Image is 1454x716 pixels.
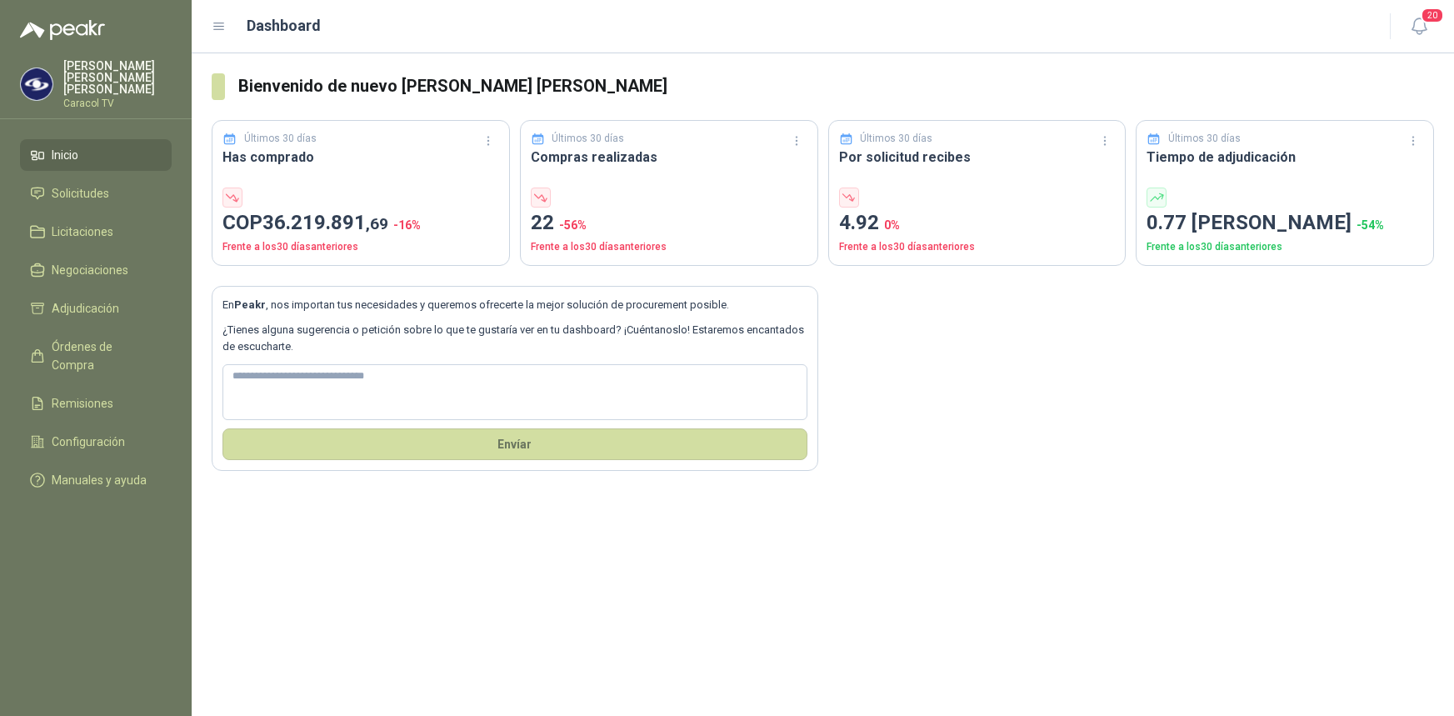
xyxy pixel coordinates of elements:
[839,208,1116,239] p: 4.92
[222,147,499,168] h3: Has comprado
[222,239,499,255] p: Frente a los 30 días anteriores
[1357,218,1384,232] span: -54 %
[839,147,1116,168] h3: Por solicitud recibes
[52,299,119,318] span: Adjudicación
[1421,8,1444,23] span: 20
[20,20,105,40] img: Logo peakr
[52,223,113,241] span: Licitaciones
[63,60,172,95] p: [PERSON_NAME] [PERSON_NAME] [PERSON_NAME]
[238,73,1434,99] h3: Bienvenido de nuevo [PERSON_NAME] [PERSON_NAME]
[20,293,172,324] a: Adjudicación
[52,394,113,413] span: Remisiones
[20,216,172,248] a: Licitaciones
[222,322,807,356] p: ¿Tienes alguna sugerencia o petición sobre lo que te gustaría ver en tu dashboard? ¡Cuéntanoslo! ...
[1147,147,1423,168] h3: Tiempo de adjudicación
[21,68,52,100] img: Company Logo
[1147,239,1423,255] p: Frente a los 30 días anteriores
[20,331,172,381] a: Órdenes de Compra
[531,147,807,168] h3: Compras realizadas
[52,146,78,164] span: Inicio
[559,218,587,232] span: -56 %
[531,239,807,255] p: Frente a los 30 días anteriores
[531,208,807,239] p: 22
[262,211,388,234] span: 36.219.891
[20,139,172,171] a: Inicio
[1147,208,1423,239] p: 0.77 [PERSON_NAME]
[20,178,172,209] a: Solicitudes
[52,471,147,489] span: Manuales y ayuda
[20,254,172,286] a: Negociaciones
[222,428,807,460] button: Envíar
[20,426,172,458] a: Configuración
[52,184,109,203] span: Solicitudes
[234,298,266,311] b: Peakr
[552,131,624,147] p: Últimos 30 días
[52,261,128,279] span: Negociaciones
[247,14,321,38] h1: Dashboard
[52,338,156,374] span: Órdenes de Compra
[860,131,932,147] p: Últimos 30 días
[366,214,388,233] span: ,69
[244,131,317,147] p: Últimos 30 días
[393,218,421,232] span: -16 %
[52,433,125,451] span: Configuración
[884,218,900,232] span: 0 %
[222,297,807,313] p: En , nos importan tus necesidades y queremos ofrecerte la mejor solución de procurement posible.
[222,208,499,239] p: COP
[1168,131,1241,147] p: Últimos 30 días
[20,388,172,419] a: Remisiones
[839,239,1116,255] p: Frente a los 30 días anteriores
[20,464,172,496] a: Manuales y ayuda
[1404,12,1434,42] button: 20
[63,98,172,108] p: Caracol TV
